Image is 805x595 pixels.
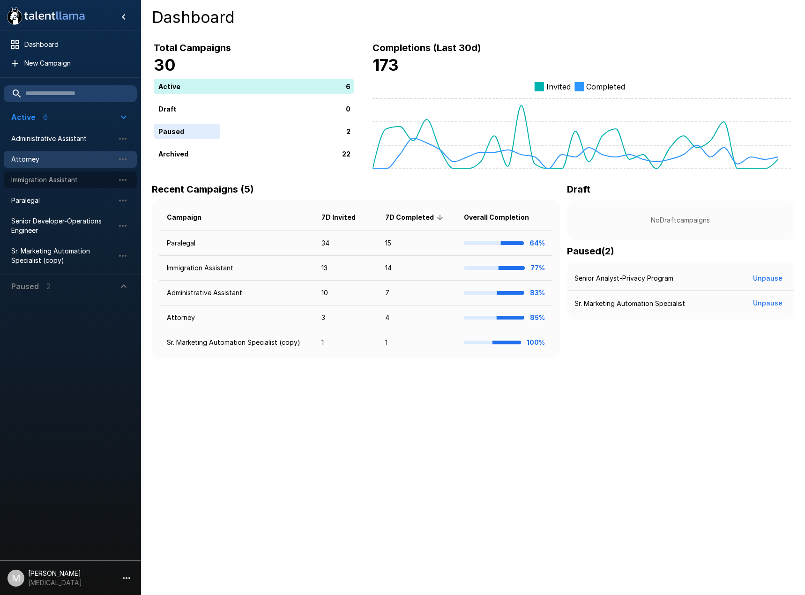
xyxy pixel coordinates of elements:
[530,264,545,272] b: 77%
[567,184,590,195] b: Draft
[527,338,545,346] b: 100%
[378,231,456,256] td: 15
[373,55,399,74] b: 173
[378,330,456,355] td: 1
[464,212,541,223] span: Overall Completion
[567,245,614,257] b: Paused ( 2 )
[152,7,794,27] h4: Dashboard
[378,305,456,330] td: 4
[159,256,314,281] td: Immigration Assistant
[314,281,378,305] td: 10
[574,299,685,308] p: Sr. Marketing Automation Specialist
[314,305,378,330] td: 3
[159,330,314,355] td: Sr. Marketing Automation Specialist (copy)
[749,270,786,287] button: Unpause
[154,55,176,74] b: 30
[529,239,545,247] b: 64%
[159,231,314,256] td: Paralegal
[346,126,350,136] p: 2
[154,42,231,53] b: Total Campaigns
[342,149,350,158] p: 22
[749,295,786,312] button: Unpause
[314,231,378,256] td: 34
[378,281,456,305] td: 7
[321,212,368,223] span: 7D Invited
[574,274,673,283] p: Senior Analyst-Privacy Program
[167,212,214,223] span: Campaign
[373,42,481,53] b: Completions (Last 30d)
[582,216,779,225] p: No Draft campaigns
[346,81,350,91] p: 6
[346,104,350,113] p: 0
[530,289,545,297] b: 83%
[385,212,446,223] span: 7D Completed
[159,281,314,305] td: Administrative Assistant
[314,256,378,281] td: 13
[159,305,314,330] td: Attorney
[530,313,545,321] b: 85%
[378,256,456,281] td: 14
[314,330,378,355] td: 1
[152,184,254,195] b: Recent Campaigns (5)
